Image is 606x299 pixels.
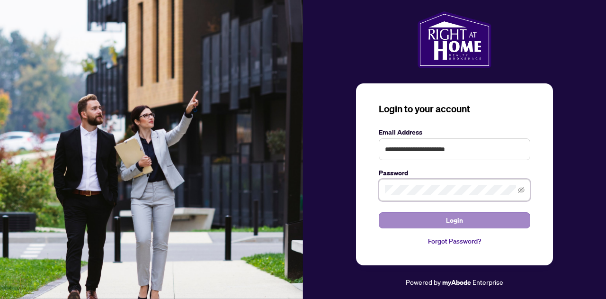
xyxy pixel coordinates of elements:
span: Enterprise [472,278,503,286]
span: Login [446,213,463,228]
a: myAbode [442,277,471,288]
span: Powered by [406,278,441,286]
img: ma-logo [418,11,491,68]
button: Login [379,212,530,228]
label: Email Address [379,127,530,137]
label: Password [379,168,530,178]
h3: Login to your account [379,102,530,116]
a: Forgot Password? [379,236,530,246]
span: eye-invisible [518,187,525,193]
